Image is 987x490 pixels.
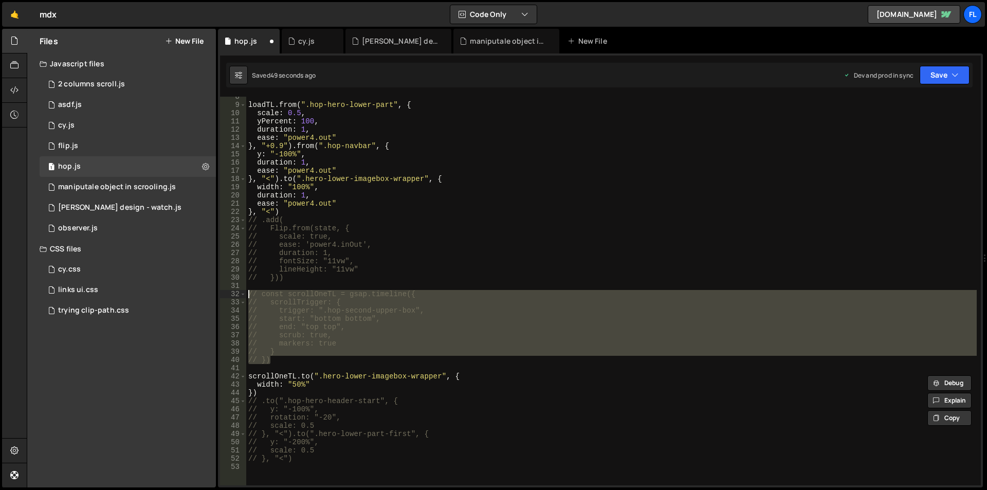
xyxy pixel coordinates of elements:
[220,430,246,438] div: 49
[220,167,246,175] div: 17
[40,218,216,239] div: 14087/36990.js
[220,413,246,422] div: 47
[220,372,246,380] div: 42
[58,162,81,171] div: hop.js
[58,100,82,110] div: asdf.js
[58,141,78,151] div: flip.js
[58,285,98,295] div: links ui.css
[220,422,246,430] div: 48
[868,5,960,24] a: [DOMAIN_NAME]
[40,74,216,95] div: 14087/36530.js
[40,177,216,197] div: 14087/36120.js
[40,8,57,21] div: mdx
[58,265,81,274] div: cy.css
[220,241,246,249] div: 26
[220,438,246,446] div: 50
[220,290,246,298] div: 32
[165,37,204,45] button: New File
[40,259,216,280] div: 14087/44196.css
[220,150,246,158] div: 15
[58,80,125,89] div: 2 columns scroll.js
[220,249,246,257] div: 27
[58,121,75,130] div: cy.js
[40,280,216,300] div: 14087/37841.css
[27,53,216,74] div: Javascript files
[220,125,246,134] div: 12
[220,232,246,241] div: 25
[40,136,216,156] div: 14087/37273.js
[220,339,246,348] div: 38
[220,208,246,216] div: 22
[927,393,972,408] button: Explain
[48,164,54,172] span: 1
[220,446,246,455] div: 51
[470,36,547,46] div: maniputale object in scrooling.js
[220,265,246,274] div: 29
[58,203,181,212] div: [PERSON_NAME] design - watch.js
[220,356,246,364] div: 40
[220,274,246,282] div: 30
[40,35,58,47] h2: Files
[40,156,216,177] div: 14087/45001.js
[40,115,216,136] div: 14087/44148.js
[220,389,246,397] div: 44
[920,66,970,84] button: Save
[270,71,316,80] div: 49 seconds ago
[220,331,246,339] div: 37
[927,375,972,391] button: Debug
[40,300,216,321] div: 14087/36400.css
[58,183,176,192] div: maniputale object in scrooling.js
[220,183,246,191] div: 19
[220,175,246,183] div: 18
[844,71,913,80] div: Dev and prod in sync
[362,36,439,46] div: [PERSON_NAME] design - watch.js
[927,410,972,426] button: Copy
[298,36,315,46] div: cy.js
[220,315,246,323] div: 35
[220,323,246,331] div: 36
[220,93,246,101] div: 8
[58,224,98,233] div: observer.js
[220,101,246,109] div: 9
[220,397,246,405] div: 45
[220,117,246,125] div: 11
[220,257,246,265] div: 28
[450,5,537,24] button: Code Only
[220,348,246,356] div: 39
[220,298,246,306] div: 33
[220,364,246,372] div: 41
[40,197,216,218] div: 14087/35941.js
[58,306,129,315] div: trying clip-path.css
[568,36,611,46] div: New File
[40,95,216,115] div: 14087/43937.js
[220,216,246,224] div: 23
[2,2,27,27] a: 🤙
[234,36,257,46] div: hop.js
[220,306,246,315] div: 34
[220,158,246,167] div: 16
[220,224,246,232] div: 24
[220,134,246,142] div: 13
[27,239,216,259] div: CSS files
[220,282,246,290] div: 31
[220,142,246,150] div: 14
[252,71,316,80] div: Saved
[220,463,246,471] div: 53
[220,380,246,389] div: 43
[220,191,246,199] div: 20
[220,109,246,117] div: 10
[220,405,246,413] div: 46
[220,455,246,463] div: 52
[220,199,246,208] div: 21
[963,5,982,24] a: fl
